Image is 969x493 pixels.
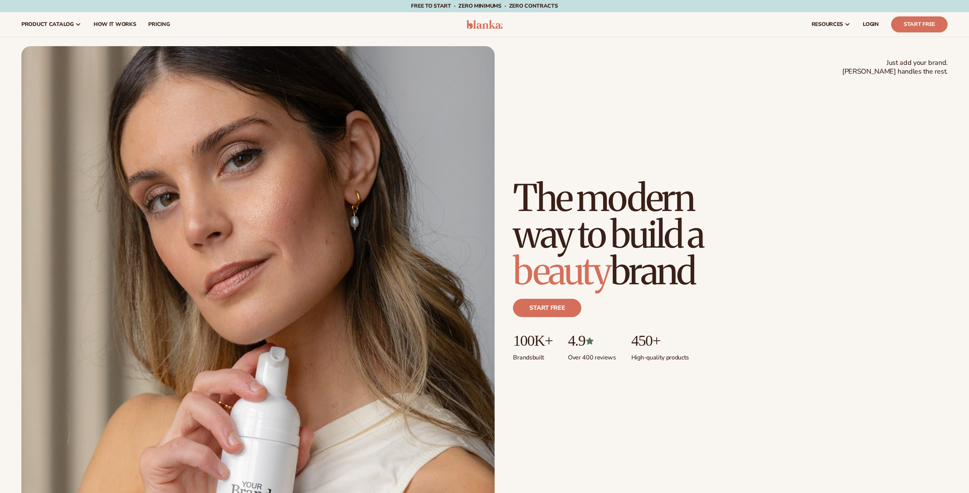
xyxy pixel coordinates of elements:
[466,20,503,29] img: logo
[857,12,885,37] a: LOGIN
[513,248,610,294] span: beauty
[21,21,74,27] span: product catalog
[15,12,87,37] a: product catalog
[513,349,552,362] p: Brands built
[513,332,552,349] p: 100K+
[631,332,689,349] p: 450+
[568,332,616,349] p: 4.9
[568,349,616,362] p: Over 400 reviews
[863,21,879,27] span: LOGIN
[411,2,558,10] span: Free to start · ZERO minimums · ZERO contracts
[812,21,843,27] span: resources
[806,12,857,37] a: resources
[87,12,142,37] a: How It Works
[148,21,170,27] span: pricing
[842,58,948,76] span: Just add your brand. [PERSON_NAME] handles the rest.
[513,180,757,290] h1: The modern way to build a brand
[142,12,176,37] a: pricing
[513,299,581,317] a: Start free
[94,21,136,27] span: How It Works
[891,16,948,32] a: Start Free
[631,349,689,362] p: High-quality products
